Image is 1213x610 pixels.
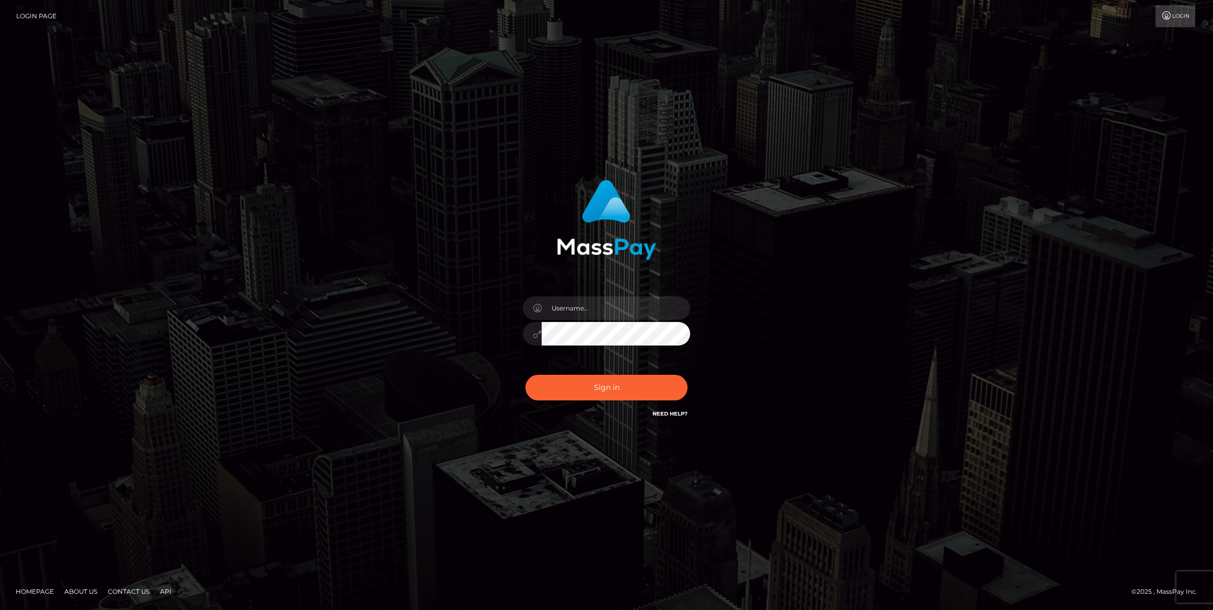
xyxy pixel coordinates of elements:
[525,375,688,400] button: Sign in
[653,410,688,417] a: Need Help?
[12,583,58,600] a: Homepage
[156,583,176,600] a: API
[1131,586,1205,597] div: © 2025 , MassPay Inc.
[1155,5,1195,27] a: Login
[542,296,690,320] input: Username...
[60,583,101,600] a: About Us
[104,583,154,600] a: Contact Us
[16,5,56,27] a: Login Page
[557,180,656,260] img: MassPay Login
